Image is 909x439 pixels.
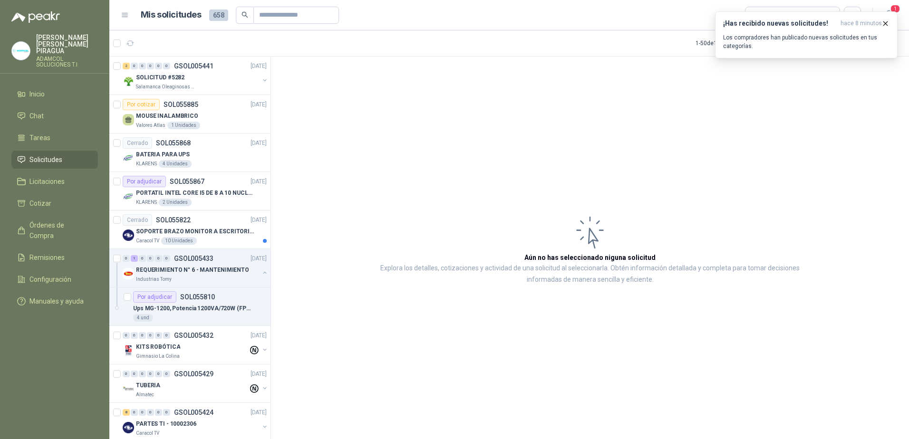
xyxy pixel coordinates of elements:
[841,19,882,28] span: hace 8 minutos
[123,407,269,437] a: 8 0 0 0 0 0 GSOL005424[DATE] Company LogoPARTES TI - 10002306Caracol TV
[11,216,98,245] a: Órdenes de Compra
[251,254,267,263] p: [DATE]
[131,371,138,377] div: 0
[156,217,191,223] p: SOL055822
[11,11,60,23] img: Logo peakr
[156,140,191,146] p: SOL055868
[251,177,267,186] p: [DATE]
[123,176,166,187] div: Por adjudicar
[147,371,154,377] div: 0
[123,229,134,241] img: Company Logo
[141,8,202,22] h1: Mis solicitudes
[696,36,757,51] div: 1 - 50 de 1317
[251,62,267,71] p: [DATE]
[155,409,162,416] div: 0
[123,214,152,226] div: Cerrado
[133,314,153,322] div: 4 und
[251,100,267,109] p: [DATE]
[147,332,154,339] div: 0
[123,137,152,149] div: Cerrado
[29,252,65,263] span: Remisiones
[155,332,162,339] div: 0
[136,420,196,429] p: PARTES TI - 10002306
[136,227,254,236] p: SOPORTE BRAZO MONITOR A ESCRITORIO NBF80
[131,409,138,416] div: 0
[109,287,271,326] a: Por adjudicarSOL055810Ups MG-1200, Potencia 1200VA/720W (FP: 06), Voltaje nominal 90 - 150 VAC, 6...
[139,332,146,339] div: 0
[136,276,172,283] p: Industrias Tomy
[136,391,154,399] p: Almatec
[29,89,45,99] span: Inicio
[136,112,198,121] p: MOUSE INALAMBRICO
[715,11,898,58] button: ¡Has recibido nuevas solicitudes!hace 8 minutos Los compradores han publicado nuevas solicitudes ...
[174,332,213,339] p: GSOL005432
[123,99,160,110] div: Por cotizar
[524,252,656,263] h3: Aún no has seleccionado niguna solicitud
[123,253,269,283] a: 0 1 0 0 0 0 GSOL005433[DATE] Company LogoREQUERIMIENTO N° 6 - MANTENIMIENTOIndustrias Tomy
[136,83,196,91] p: Salamanca Oleaginosas SAS
[109,172,271,210] a: Por adjudicarSOL055867[DATE] Company LogoPORTATIL INTEL CORE I5 DE 8 A 10 NUCLEOSKLARENS2 Unidades
[29,133,50,143] span: Tareas
[136,353,180,360] p: Gimnasio La Colina
[123,255,130,262] div: 0
[890,4,900,13] span: 1
[109,95,271,134] a: Por cotizarSOL055885[DATE] MOUSE INALAMBRICOValores Atlas1 Unidades
[123,383,134,395] img: Company Logo
[136,160,157,168] p: KLARENS
[136,199,157,206] p: KLARENS
[136,122,165,129] p: Valores Atlas
[123,409,130,416] div: 8
[11,270,98,288] a: Configuración
[251,216,267,225] p: [DATE]
[251,408,267,417] p: [DATE]
[159,199,192,206] div: 2 Unidades
[133,291,176,303] div: Por adjudicar
[209,10,228,21] span: 658
[29,176,65,187] span: Licitaciones
[723,19,837,28] h3: ¡Has recibido nuevas solicitudes!
[136,266,249,275] p: REQUERIMIENTO N° 6 - MANTENIMIENTO
[174,255,213,262] p: GSOL005433
[11,129,98,147] a: Tareas
[251,139,267,148] p: [DATE]
[180,294,215,300] p: SOL055810
[12,42,30,60] img: Company Logo
[163,255,170,262] div: 0
[751,10,771,20] div: Todas
[11,248,98,267] a: Remisiones
[136,237,159,245] p: Caracol TV
[163,371,170,377] div: 0
[174,409,213,416] p: GSOL005424
[11,85,98,103] a: Inicio
[109,134,271,172] a: CerradoSOL055868[DATE] Company LogoBATERIA PARA UPSKLARENS4 Unidades
[29,111,44,121] span: Chat
[163,63,170,69] div: 0
[880,7,898,24] button: 1
[109,210,271,249] a: CerradoSOL055822[DATE] Company LogoSOPORTE BRAZO MONITOR A ESCRITORIO NBF80Caracol TV10 Unidades
[123,371,130,377] div: 0
[123,76,134,87] img: Company Logo
[123,368,269,399] a: 0 0 0 0 0 0 GSOL005429[DATE] Company LogoTUBERIAAlmatec
[123,191,134,202] img: Company Logo
[36,34,98,54] p: [PERSON_NAME] [PERSON_NAME] PIRAGUA
[159,160,192,168] div: 4 Unidades
[723,33,890,50] p: Los compradores han publicado nuevas solicitudes en tus categorías.
[136,73,184,82] p: SOLICITUD #5282
[29,220,89,241] span: Órdenes de Compra
[123,332,130,339] div: 0
[123,268,134,279] img: Company Logo
[136,189,254,198] p: PORTATIL INTEL CORE I5 DE 8 A 10 NUCLEOS
[251,331,267,340] p: [DATE]
[11,172,98,191] a: Licitaciones
[242,11,248,18] span: search
[131,332,138,339] div: 0
[174,63,213,69] p: GSOL005441
[131,63,138,69] div: 0
[139,63,146,69] div: 0
[29,154,62,165] span: Solicitudes
[170,178,204,185] p: SOL055867
[29,296,84,306] span: Manuales y ayuda
[164,101,198,108] p: SOL055885
[123,153,134,164] img: Company Logo
[155,63,162,69] div: 0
